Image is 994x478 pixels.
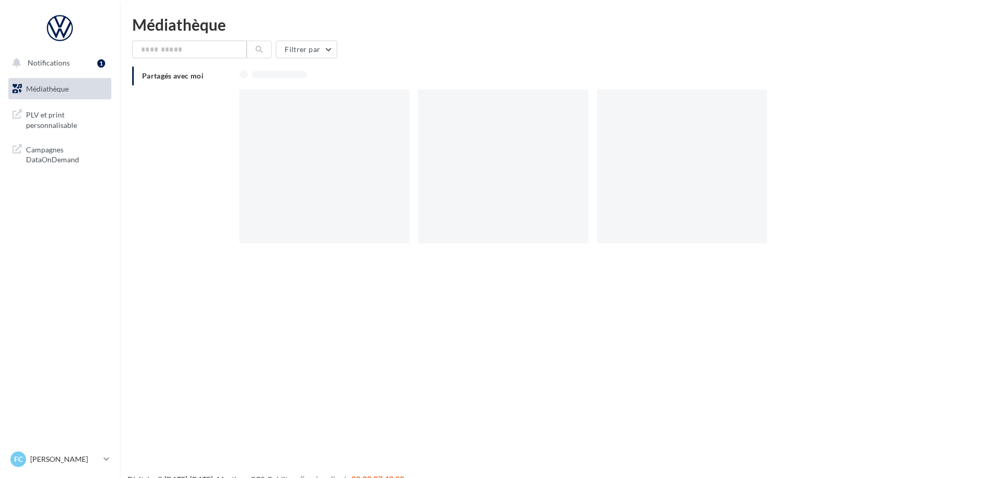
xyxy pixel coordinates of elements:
[26,108,107,130] span: PLV et print personnalisable
[6,52,109,74] button: Notifications 1
[14,454,23,464] span: FC
[28,58,70,67] span: Notifications
[142,71,203,80] span: Partagés avec moi
[26,143,107,165] span: Campagnes DataOnDemand
[8,449,111,469] a: FC [PERSON_NAME]
[276,41,337,58] button: Filtrer par
[132,17,982,32] div: Médiathèque
[6,78,113,100] a: Médiathèque
[26,84,69,93] span: Médiathèque
[30,454,99,464] p: [PERSON_NAME]
[6,138,113,169] a: Campagnes DataOnDemand
[6,104,113,134] a: PLV et print personnalisable
[97,59,105,68] div: 1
